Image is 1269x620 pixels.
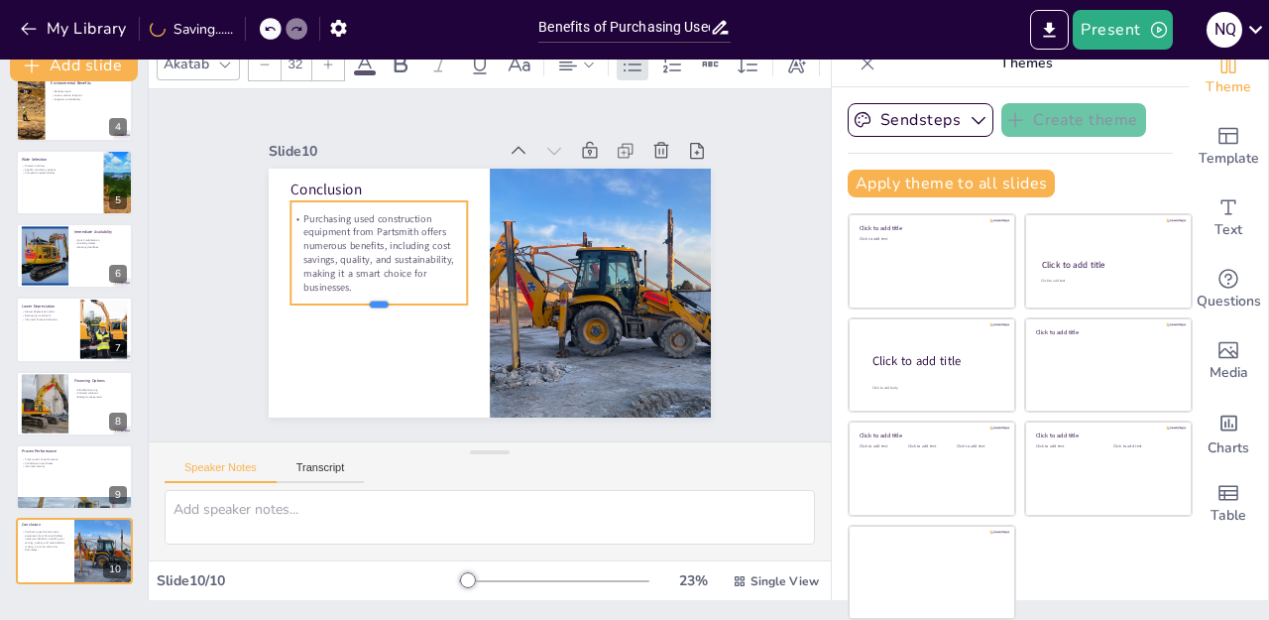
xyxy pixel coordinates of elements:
p: Proven Performance [22,448,127,454]
span: Text [1214,219,1242,241]
p: Recouping investment [22,314,74,318]
span: Questions [1197,291,1261,312]
span: Single View [750,573,819,589]
div: Click to add body [872,386,997,391]
p: Reduces waste [51,90,127,94]
p: Lowers carbon footprint [51,94,127,98]
div: Click to add title [860,224,1001,232]
p: Diverse inventory [22,164,98,168]
div: Click to add text [1113,444,1176,449]
p: Tailored solutions [74,391,127,395]
p: Conclusion [22,521,68,527]
p: Wide Selection [22,156,98,162]
p: Meeting deadlines [74,245,127,249]
p: Track record of performance [22,457,127,461]
div: 9 [109,486,127,504]
div: Add charts and graphs [1189,397,1268,468]
div: Add images, graphics, shapes or video [1189,325,1268,397]
div: Click to add title [1036,327,1178,335]
p: Avoiding delays [74,242,127,246]
div: Click to add title [860,432,1001,439]
div: Akatab [160,51,213,77]
p: Conclusion [290,180,467,200]
span: Table [1211,505,1246,527]
div: Add text boxes [1189,183,1268,254]
p: Purchasing used construction equipment from Partsmith offers numerous benefits, including cost sa... [22,530,68,552]
button: Present [1073,10,1172,50]
button: Apply theme to all slides [848,170,1055,197]
p: Slower depreciation rates [22,310,74,314]
div: 4 [109,118,127,136]
div: Click to add text [957,444,1001,449]
div: Click to add title [872,353,999,370]
p: Supports sustainability [51,97,127,101]
div: N Q [1207,12,1242,48]
div: Click to add title [1042,259,1174,271]
p: Themes [883,40,1169,87]
div: 5 [109,191,127,209]
p: Environmental Benefits [51,81,127,87]
p: Specific machinery options [22,168,98,172]
button: N Q [1207,10,1242,50]
div: 7 [109,339,127,357]
button: Speaker Notes [165,461,277,483]
div: 7 [16,297,133,362]
span: Media [1210,362,1248,384]
p: Comparison opportunities [22,171,98,175]
button: My Library [15,13,135,45]
div: Click to add text [908,444,953,449]
div: Click to add text [860,444,904,449]
div: 10 [16,518,133,583]
div: Click to add text [1036,444,1098,449]
span: Template [1199,148,1259,170]
p: Financing Options [74,378,127,384]
div: 10 [103,560,127,578]
div: Click to add text [860,237,1001,242]
div: Add ready made slides [1189,111,1268,183]
p: Immediate Availability [74,229,127,235]
div: 8 [109,413,127,431]
div: Slide 10 [269,142,497,161]
button: Export to PowerPoint [1030,10,1069,50]
span: Charts [1208,437,1249,459]
div: Click to add title [1036,432,1178,439]
div: Change the overall theme [1189,40,1268,111]
div: Slide 10 / 10 [157,571,459,590]
div: 9 [16,444,133,510]
div: Click to add text [1041,279,1173,284]
input: Insert title [538,13,709,42]
div: 6 [16,223,133,289]
div: 4 [16,75,133,141]
button: Transcript [277,461,365,483]
button: Add slide [10,50,138,81]
span: Theme [1206,76,1251,98]
p: Flexible financing [74,388,127,392]
div: Get real-time input from your audience [1189,254,1268,325]
p: Quick mobilization [74,238,127,242]
p: Confidence in purchases [22,461,127,465]
p: Lower Depreciation [22,304,74,310]
div: 5 [16,150,133,215]
p: Informed choices [22,465,127,469]
p: Budget management [74,395,127,399]
div: Text effects [781,49,811,80]
button: Create theme [1001,103,1146,137]
p: Purchasing used construction equipment from Partsmith offers numerous benefits, including cost sa... [290,211,467,294]
div: Saving...... [150,20,233,39]
div: Add a table [1189,468,1268,540]
div: 6 [109,265,127,283]
div: 23 % [669,571,717,590]
button: Sendsteps [848,103,993,137]
div: 8 [16,371,133,436]
p: Informed financial decisions [22,318,74,322]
